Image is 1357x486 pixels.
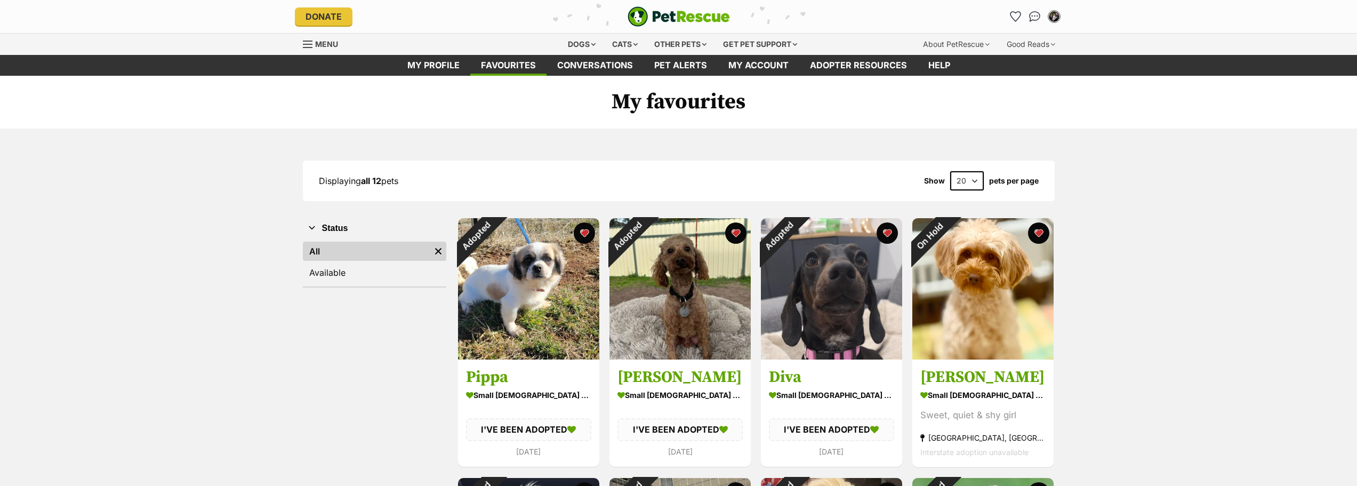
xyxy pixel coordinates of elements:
[1046,8,1063,25] button: My account
[920,368,1046,388] h3: [PERSON_NAME]
[1007,8,1024,25] a: Favourites
[303,242,430,261] a: All
[769,368,894,388] h3: Diva
[458,360,599,467] a: Pippa small [DEMOGRAPHIC_DATA] Dog I'VE BEEN ADOPTED [DATE] favourite
[912,360,1054,468] a: [PERSON_NAME] small [DEMOGRAPHIC_DATA] Dog Sweet, quiet & shy girl [GEOGRAPHIC_DATA], [GEOGRAPHIC...
[609,218,751,360] img: Charlie
[319,176,398,186] span: Displaying pets
[617,368,743,388] h3: [PERSON_NAME]
[799,55,918,76] a: Adopter resources
[912,351,1054,362] a: On Hold
[397,55,470,76] a: My profile
[1029,11,1040,22] img: chat-41dd97257d64d25036548639549fe6c8038ab92f7586957e7f3b1b290dea8141.svg
[628,6,730,27] img: logo-e224e6f780fb5917bec1dbf3a21bbac754714ae5b6737aabdf751b685950b380.svg
[716,34,805,55] div: Get pet support
[466,368,591,388] h3: Pippa
[761,360,902,467] a: Diva small [DEMOGRAPHIC_DATA] Dog I'VE BEEN ADOPTED [DATE] favourite
[315,39,338,49] span: Menu
[617,444,743,459] div: [DATE]
[924,177,945,185] span: Show
[1026,8,1043,25] a: Conversations
[916,34,997,55] div: About PetRescue
[470,55,547,76] a: Favourites
[1028,222,1049,244] button: favourite
[647,34,714,55] div: Other pets
[918,55,961,76] a: Help
[444,204,507,268] div: Adopted
[769,419,894,441] div: I'VE BEEN ADOPTED
[560,34,603,55] div: Dogs
[361,176,381,186] strong: all 12
[605,34,645,55] div: Cats
[989,177,1039,185] label: pets per page
[617,388,743,403] div: small [DEMOGRAPHIC_DATA] Dog
[718,55,799,76] a: My account
[458,351,599,362] a: Adopted
[303,221,446,235] button: Status
[999,34,1063,55] div: Good Reads
[628,6,730,27] a: PetRescue
[303,240,446,286] div: Status
[430,242,446,261] a: Remove filter
[644,55,718,76] a: Pet alerts
[769,388,894,403] div: small [DEMOGRAPHIC_DATA] Dog
[574,222,595,244] button: favourite
[458,218,599,360] img: Pippa
[595,204,659,268] div: Adopted
[1007,8,1063,25] ul: Account quick links
[466,419,591,441] div: I'VE BEEN ADOPTED
[912,218,1054,360] img: Amelia
[295,7,352,26] a: Donate
[920,388,1046,403] div: small [DEMOGRAPHIC_DATA] Dog
[746,204,810,268] div: Adopted
[920,409,1046,423] div: Sweet, quiet & shy girl
[303,263,446,282] a: Available
[466,388,591,403] div: small [DEMOGRAPHIC_DATA] Dog
[761,351,902,362] a: Adopted
[1049,11,1059,22] img: Megan Ross profile pic
[617,419,743,441] div: I'VE BEEN ADOPTED
[920,448,1029,457] span: Interstate adoption unavailable
[303,34,346,53] a: Menu
[920,431,1046,445] div: [GEOGRAPHIC_DATA], [GEOGRAPHIC_DATA]
[725,222,746,244] button: favourite
[547,55,644,76] a: conversations
[877,222,898,244] button: favourite
[609,360,751,467] a: [PERSON_NAME] small [DEMOGRAPHIC_DATA] Dog I'VE BEEN ADOPTED [DATE] favourite
[466,444,591,459] div: [DATE]
[769,444,894,459] div: [DATE]
[609,351,751,362] a: Adopted
[761,218,902,360] img: Diva
[898,204,961,267] div: On Hold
